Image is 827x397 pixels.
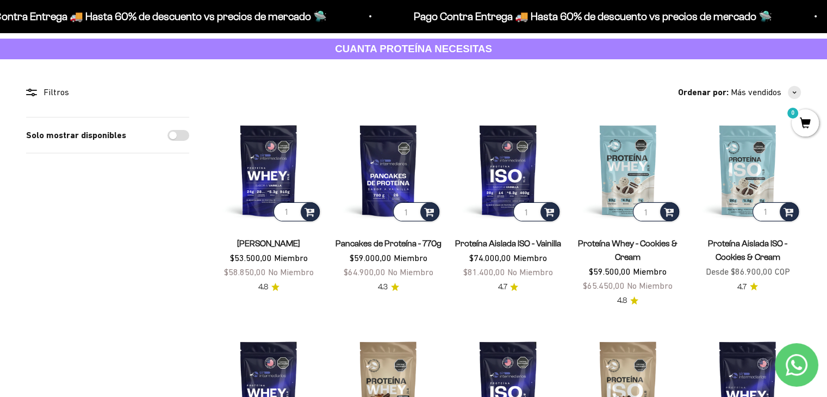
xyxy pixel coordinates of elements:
[388,267,433,277] span: No Miembro
[410,8,768,25] p: Pago Contra Entrega 🚚 Hasta 60% de descuento vs precios de mercado 🛸
[708,239,787,262] a: Proteína Aislada ISO - Cookies & Cream
[463,267,505,277] span: $81.400,00
[335,43,492,54] strong: CUANTA PROTEÍNA NECESITAS
[230,253,272,263] span: $53.500,00
[737,281,747,293] span: 4.7
[627,281,673,290] span: No Miembro
[678,85,729,100] span: Ordenar por:
[26,128,126,142] label: Solo mostrar disponibles
[224,267,266,277] span: $58.850,00
[258,281,268,293] span: 4.8
[378,281,388,293] span: 4.3
[237,239,300,248] a: [PERSON_NAME]
[589,266,631,276] span: $59.500,00
[737,281,758,293] a: 4.74.7 de 5.0 estrellas
[731,85,801,100] button: Más vendidos
[335,239,442,248] a: Pancakes de Proteína - 770g
[455,239,561,248] a: Proteína Aislada ISO - Vainilla
[344,267,385,277] span: $64.900,00
[394,253,427,263] span: Miembro
[617,295,627,307] span: 4.8
[268,267,314,277] span: No Miembro
[792,118,819,130] a: 0
[583,281,625,290] span: $65.450,00
[633,266,667,276] span: Miembro
[507,267,553,277] span: No Miembro
[513,253,547,263] span: Miembro
[350,253,391,263] span: $59.000,00
[378,281,399,293] a: 4.34.3 de 5.0 estrellas
[731,85,781,100] span: Más vendidos
[469,253,511,263] span: $74.000,00
[705,265,789,279] sale-price: Desde $86.900,00 COP
[498,281,507,293] span: 4.7
[26,85,189,100] div: Filtros
[617,295,638,307] a: 4.84.8 de 5.0 estrellas
[786,107,799,120] mark: 0
[274,253,308,263] span: Miembro
[498,281,518,293] a: 4.74.7 de 5.0 estrellas
[578,239,677,262] a: Proteína Whey - Cookies & Cream
[258,281,279,293] a: 4.84.8 de 5.0 estrellas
